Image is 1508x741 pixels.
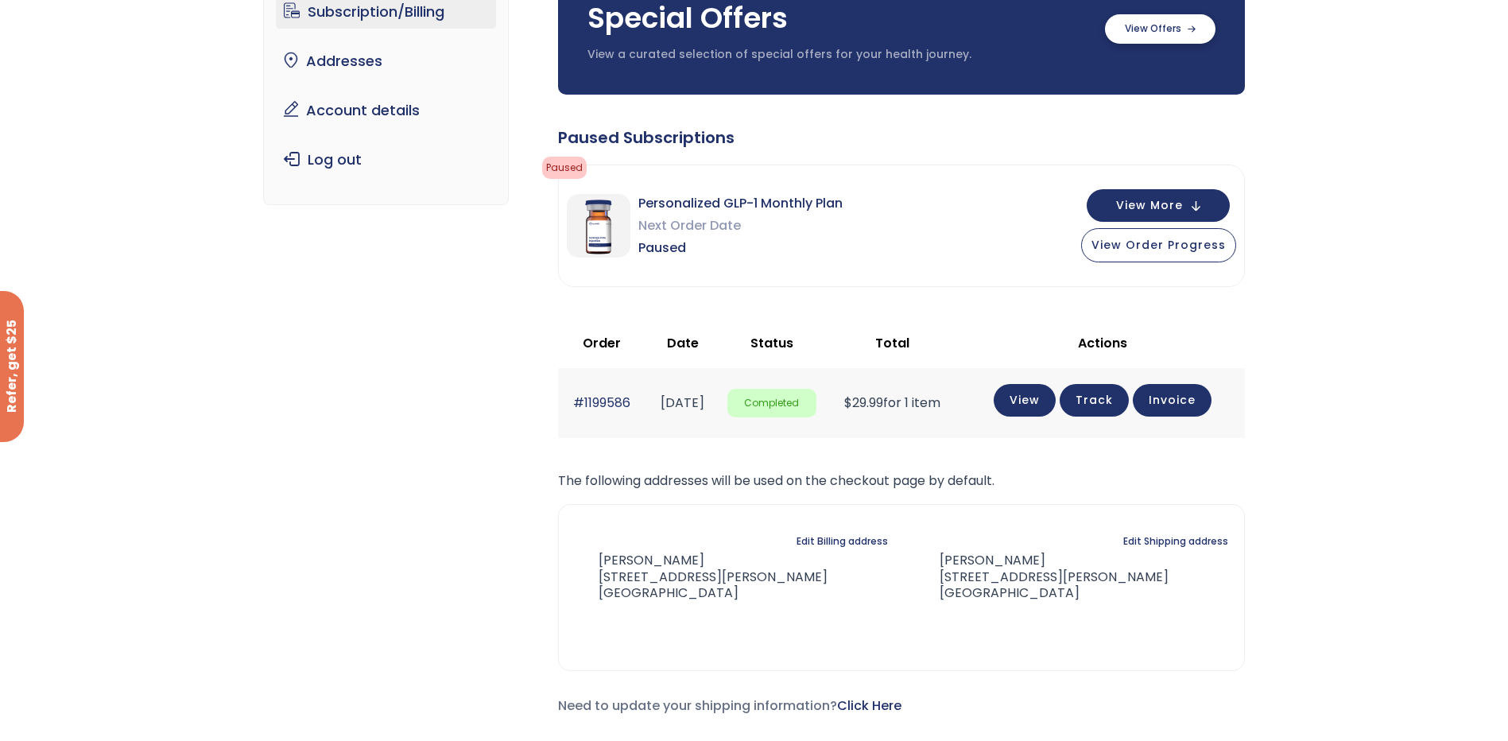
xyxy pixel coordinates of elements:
a: Edit Billing address [797,530,888,553]
span: Total [875,334,909,352]
td: for 1 item [824,368,960,437]
span: View More [1116,200,1183,211]
button: View More [1087,189,1230,222]
span: Date [667,334,699,352]
span: Paused [638,237,843,259]
span: View Order Progress [1091,237,1226,253]
a: View [994,384,1056,417]
span: Personalized GLP-1 Monthly Plan [638,192,843,215]
span: Paused [542,157,587,179]
span: Order [583,334,621,352]
span: Status [750,334,793,352]
span: Completed [727,389,817,418]
span: Actions [1078,334,1127,352]
div: Paused Subscriptions [558,126,1245,149]
a: Track [1060,384,1129,417]
time: [DATE] [661,394,704,412]
a: Invoice [1133,384,1211,417]
p: The following addresses will be used on the checkout page by default. [558,470,1245,492]
img: Personalized GLP-1 Monthly Plan [567,194,630,258]
span: 29.99 [844,394,883,412]
a: Edit Shipping address [1123,530,1228,553]
address: [PERSON_NAME] [STREET_ADDRESS][PERSON_NAME] [GEOGRAPHIC_DATA] [575,553,828,602]
a: Addresses [276,45,496,78]
button: View Order Progress [1081,228,1236,262]
p: View a curated selection of special offers for your health journey. [587,47,1089,63]
a: Account details [276,94,496,127]
a: Log out [276,143,496,177]
span: Next Order Date [638,215,843,237]
a: #1199586 [573,394,630,412]
a: Click Here [837,696,901,715]
address: [PERSON_NAME] [STREET_ADDRESS][PERSON_NAME] [GEOGRAPHIC_DATA] [914,553,1169,602]
span: Need to update your shipping information? [558,696,901,715]
span: $ [844,394,852,412]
